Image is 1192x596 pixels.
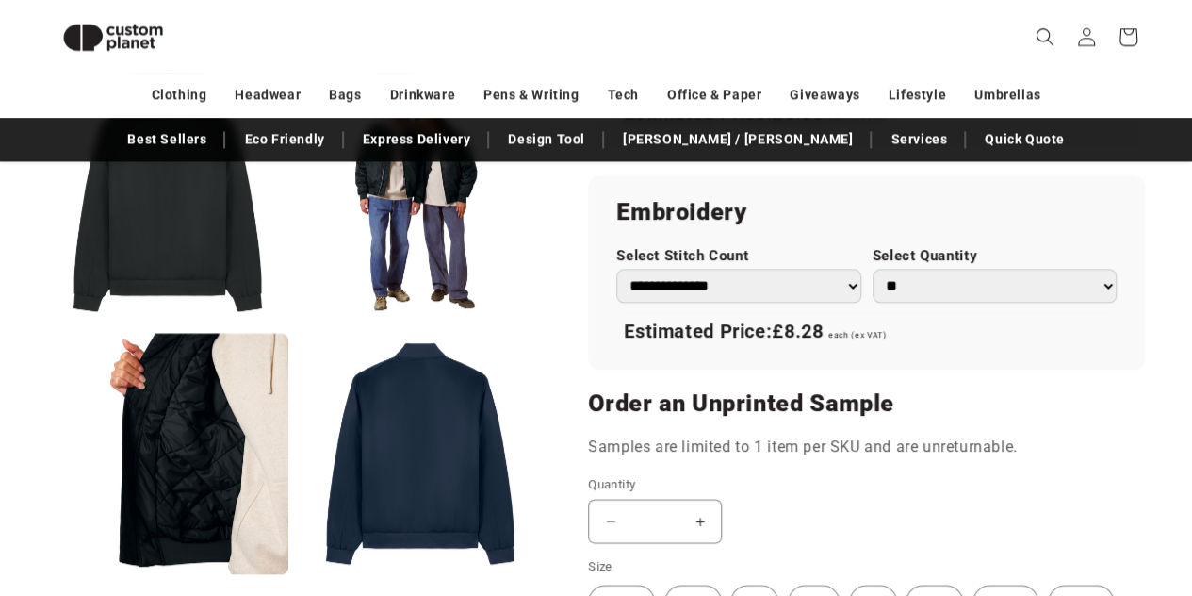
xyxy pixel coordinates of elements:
a: Design Tool [498,123,595,156]
a: Giveaways [790,78,859,111]
iframe: Chat Widget [877,392,1192,596]
a: Tech [607,78,638,111]
a: Eco Friendly [235,123,334,156]
label: Select Stitch Count [616,247,860,265]
span: £8.28 [772,320,823,342]
img: Custom Planet [47,8,179,67]
span: each (ex VAT) [828,330,886,339]
a: Drinkware [390,78,455,111]
legend: Size [588,557,614,576]
a: Quick Quote [975,123,1074,156]
summary: Search [1024,16,1066,58]
h2: Embroidery [616,197,1117,227]
a: Bags [329,78,361,111]
label: Quantity [588,475,1003,494]
label: Select Quantity [873,247,1117,265]
div: Estimated Price: [616,312,1117,352]
h2: Order an Unprinted Sample [588,389,1145,419]
a: Headwear [235,78,301,111]
a: [PERSON_NAME] / [PERSON_NAME] [613,123,862,156]
a: Express Delivery [353,123,481,156]
p: Samples are limited to 1 item per SKU and are unreturnable. [588,434,1145,461]
a: Services [881,123,956,156]
a: Office & Paper [667,78,761,111]
a: Pens & Writing [483,78,579,111]
a: Best Sellers [118,123,216,156]
a: Umbrellas [974,78,1040,111]
a: Clothing [152,78,207,111]
a: Lifestyle [889,78,946,111]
